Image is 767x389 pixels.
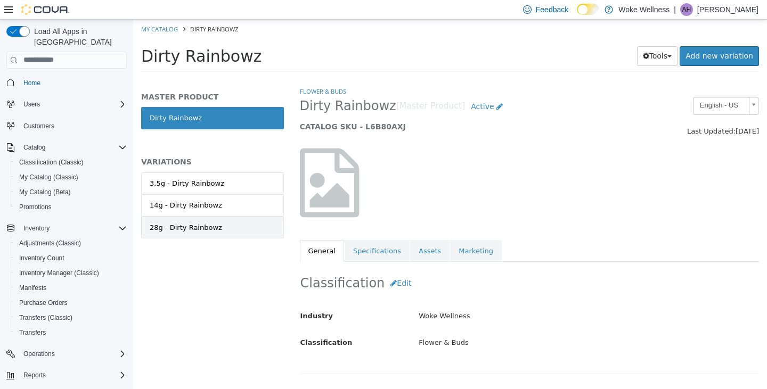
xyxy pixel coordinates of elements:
[2,346,131,361] button: Operations
[263,82,332,91] small: [Master Product]
[19,188,71,196] span: My Catalog (Beta)
[11,185,131,200] button: My Catalog (Beta)
[317,220,369,243] a: Marketing
[554,107,602,115] span: Last Updated:
[11,266,131,280] button: Inventory Manager (Classic)
[19,222,54,235] button: Inventory
[21,4,69,15] img: Cova
[15,282,127,294] span: Manifests
[19,141,127,154] span: Catalog
[8,27,128,46] span: Dirty Rainbowz
[11,155,131,170] button: Classification (Classic)
[23,122,54,130] span: Customers
[17,203,89,213] div: 28g - Dirty Rainbowz
[23,224,50,233] span: Inventory
[8,5,45,13] a: My Catalog
[15,201,56,213] a: Promotions
[602,107,626,115] span: [DATE]
[546,27,626,46] a: Add new variation
[560,78,611,94] span: English - US
[15,237,85,250] a: Adjustments (Classic)
[15,171,83,184] a: My Catalog (Classic)
[19,76,127,89] span: Home
[15,252,127,264] span: Inventory Count
[167,78,263,95] span: Dirty Rainbowz
[278,314,633,333] div: Flower & Buds
[57,5,105,13] span: Dirty Rainbowz
[11,310,131,325] button: Transfers (Classic)
[19,203,52,211] span: Promotions
[15,186,127,198] span: My Catalog (Beta)
[19,254,64,262] span: Inventory Count
[11,251,131,266] button: Inventory Count
[19,141,50,154] button: Catalog
[15,267,127,279] span: Inventory Manager (Classic)
[2,221,131,236] button: Inventory
[11,170,131,185] button: My Catalog (Classic)
[2,118,131,134] button: Customers
[674,3,676,16] p: |
[15,326,50,339] a: Transfers
[167,220,211,243] a: General
[682,3,691,16] span: AH
[19,239,81,247] span: Adjustments (Classic)
[167,68,213,76] a: Flower & Buds
[17,159,91,169] div: 3.5g - Dirty Rainbowz
[23,100,40,109] span: Users
[19,120,59,133] a: Customers
[15,267,103,279] a: Inventory Manager (Classic)
[15,186,75,198] a: My Catalog (Beta)
[577,4,599,15] input: Dark Mode
[15,201,127,213] span: Promotions
[251,254,284,274] button: Edit
[15,282,51,294] a: Manifests
[15,171,127,184] span: My Catalog (Classic)
[618,3,670,16] p: Woke Wellness
[2,368,131,383] button: Reports
[167,102,507,112] h5: CATALOG SKU - L6B80AXJ
[15,156,88,169] a: Classification (Classic)
[15,156,127,169] span: Classification (Classic)
[19,98,127,111] span: Users
[23,79,40,87] span: Home
[211,220,276,243] a: Specifications
[19,347,59,360] button: Operations
[30,26,127,47] span: Load All Apps in [GEOGRAPHIC_DATA]
[2,75,131,90] button: Home
[338,82,361,91] span: Active
[19,369,50,382] button: Reports
[11,325,131,340] button: Transfers
[15,237,127,250] span: Adjustments (Classic)
[23,143,45,152] span: Catalog
[536,4,568,15] span: Feedback
[19,299,68,307] span: Purchase Orders
[11,280,131,295] button: Manifests
[560,77,626,95] a: English - US
[23,371,46,379] span: Reports
[23,350,55,358] span: Operations
[167,292,200,300] span: Industry
[19,158,84,167] span: Classification (Classic)
[15,326,127,339] span: Transfers
[11,200,131,214] button: Promotions
[19,269,99,277] span: Inventory Manager (Classic)
[11,295,131,310] button: Purchase Orders
[167,254,626,274] h2: Classification
[19,98,44,111] button: Users
[19,119,127,133] span: Customers
[680,3,693,16] div: Amanda Hinkle
[15,311,127,324] span: Transfers (Classic)
[15,252,69,264] a: Inventory Count
[19,347,127,360] span: Operations
[19,284,46,292] span: Manifests
[2,140,131,155] button: Catalog
[11,236,131,251] button: Adjustments (Classic)
[15,311,77,324] a: Transfers (Classic)
[15,296,72,309] a: Purchase Orders
[167,319,219,327] span: Classification
[19,222,127,235] span: Inventory
[8,72,151,82] h5: MASTER PRODUCT
[17,180,89,191] div: 14g - Dirty Rainbowz
[15,296,127,309] span: Purchase Orders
